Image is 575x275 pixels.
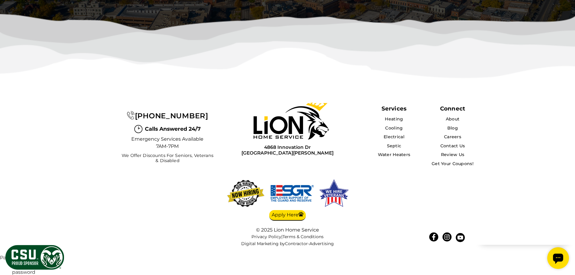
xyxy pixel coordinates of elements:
[227,234,348,246] nav: |
[283,234,324,239] a: Terms & Conditions
[241,150,334,156] span: [GEOGRAPHIC_DATA][PERSON_NAME]
[432,161,474,166] a: Get Your Coupons!
[440,143,465,149] a: Contact Us
[251,234,281,239] a: Privacy Policy
[145,125,201,133] span: Calls Answered 24/7
[440,105,465,112] div: Connect
[387,143,401,149] a: Septic
[5,244,65,270] img: CSU Sponsor Badge
[385,125,403,131] a: Cooling
[120,153,215,164] span: We Offer Discounts for Seniors, Veterans & Disabled
[225,178,266,209] img: now-hiring
[318,178,349,209] img: We hire veterans
[441,152,465,157] a: Review Us
[135,111,208,120] span: [PHONE_NUMBER]
[447,125,458,131] a: Blog
[385,116,403,122] a: Heating
[269,210,306,221] a: Apply Here
[131,136,204,150] span: Emergency Services Available 7AM-7PM
[446,116,459,122] a: About
[81,2,103,24] div: Open chat widget
[285,241,334,246] a: Contractor-Advertising
[227,227,348,233] div: © 2025 Lion Home Service
[127,111,208,120] a: [PHONE_NUMBER]
[444,134,461,139] a: Careers
[378,152,410,157] a: Water Heaters
[241,144,334,150] span: 4868 Innovation Dr
[270,178,315,209] img: We hire veterans
[384,134,404,139] a: Electrical
[227,241,348,246] div: Digital Marketing by
[382,105,407,112] span: Services
[241,144,334,156] a: 4868 Innovation Dr[GEOGRAPHIC_DATA][PERSON_NAME]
